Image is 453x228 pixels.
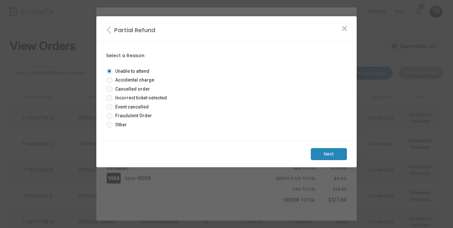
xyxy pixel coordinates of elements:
span: Cancelled order [113,86,150,93]
span: Event cancelled [113,104,149,110]
span: Incorrect ticket selected [113,95,167,101]
m-panel-title: Partial Refund [106,23,155,34]
label: Select a Reason [106,52,347,59]
span: Accidental charge [113,77,154,83]
span: Other [113,121,127,128]
m-button: Next [311,148,347,160]
span: Unable to attend [113,68,149,75]
span: Fraudulent Order [113,112,152,119]
i: Close [106,26,114,34]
